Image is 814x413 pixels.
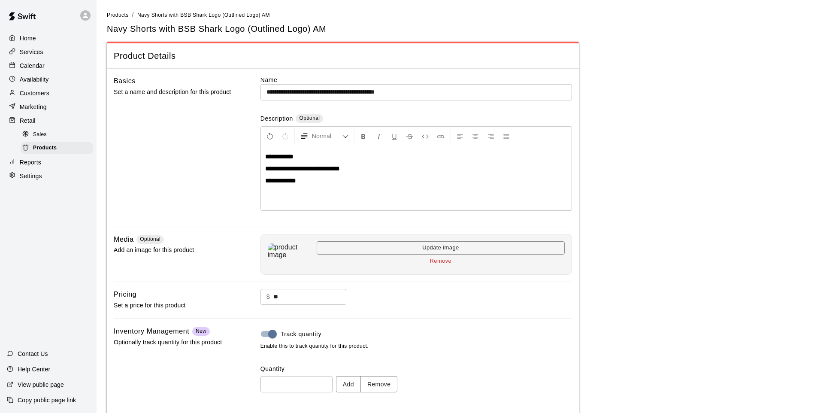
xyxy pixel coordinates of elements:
h5: Navy Shorts with BSB Shark Logo (Outlined Logo) AM [107,23,326,35]
a: Customers [7,87,90,100]
span: Track quantity [281,330,321,339]
button: Remove [317,255,565,268]
span: Products [33,144,57,152]
nav: breadcrumb [107,10,804,20]
p: Add an image for this product [114,245,233,255]
button: Insert Link [433,128,448,144]
span: Product Details [114,50,572,62]
label: Quantity [260,364,572,373]
a: Marketing [7,100,90,113]
button: Left Align [453,128,467,144]
span: Optional [140,236,160,242]
button: Remove [360,376,398,392]
h6: Basics [114,76,136,87]
p: View public page [18,380,64,389]
li: / [132,10,134,19]
label: Description [260,114,293,124]
p: Set a price for this product [114,300,233,311]
button: Format Strikethrough [402,128,417,144]
p: Availability [20,75,49,84]
button: Format Underline [387,128,402,144]
span: Enable this to track quantity for this product. [260,342,572,351]
span: New [196,328,206,334]
button: Center Align [468,128,483,144]
p: Settings [20,172,42,180]
button: Update image [317,241,565,255]
button: Right Align [484,128,498,144]
button: Format Bold [356,128,371,144]
a: Reports [7,156,90,169]
div: Sales [21,129,93,141]
button: Add [336,376,361,392]
img: product image [268,243,310,259]
span: Normal [312,132,342,140]
a: Sales [21,128,97,141]
p: Customers [20,89,49,97]
span: Optional [299,115,320,121]
a: Availability [7,73,90,86]
p: Calendar [20,61,45,70]
button: Formatting Options [297,128,352,144]
h6: Inventory Management [114,326,189,337]
p: Contact Us [18,349,48,358]
h6: Media [114,234,134,245]
a: Settings [7,170,90,182]
a: Products [107,11,129,18]
p: Services [20,48,43,56]
a: Retail [7,114,90,127]
span: Sales [33,131,47,139]
a: Services [7,46,90,58]
label: Name [260,76,572,84]
button: Undo [263,128,277,144]
p: Reports [20,158,41,167]
span: Navy Shorts with BSB Shark Logo (Outlined Logo) AM [137,12,270,18]
h6: Pricing [114,289,136,300]
a: Products [21,141,97,155]
a: Home [7,32,90,45]
p: $ [266,292,270,301]
button: Insert Code [418,128,433,144]
p: Copy public page link [18,396,76,404]
div: Products [21,142,93,154]
p: Marketing [20,103,47,111]
p: Help Center [18,365,50,374]
button: Justify Align [499,128,514,144]
p: Set a name and description for this product [114,87,233,97]
p: Retail [20,116,36,125]
p: Optionally track quantity for this product [114,337,233,348]
a: Calendar [7,59,90,72]
button: Redo [278,128,293,144]
span: Products [107,12,129,18]
p: Home [20,34,36,43]
button: Format Italics [372,128,386,144]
